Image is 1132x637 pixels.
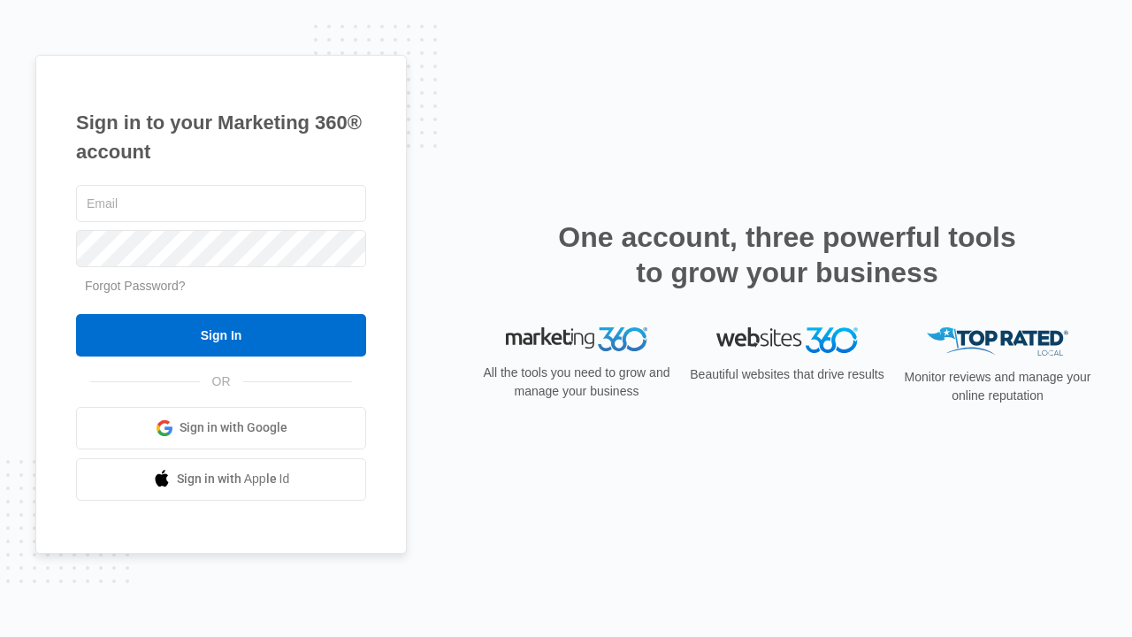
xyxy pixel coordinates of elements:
[899,368,1097,405] p: Monitor reviews and manage your online reputation
[76,407,366,449] a: Sign in with Google
[76,458,366,501] a: Sign in with Apple Id
[76,314,366,357] input: Sign In
[85,279,186,293] a: Forgot Password?
[716,327,858,353] img: Websites 360
[927,327,1068,357] img: Top Rated Local
[200,372,243,391] span: OR
[180,418,287,437] span: Sign in with Google
[76,185,366,222] input: Email
[553,219,1021,290] h2: One account, three powerful tools to grow your business
[688,365,886,384] p: Beautiful websites that drive results
[76,108,366,166] h1: Sign in to your Marketing 360® account
[506,327,647,352] img: Marketing 360
[177,470,290,488] span: Sign in with Apple Id
[478,364,676,401] p: All the tools you need to grow and manage your business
